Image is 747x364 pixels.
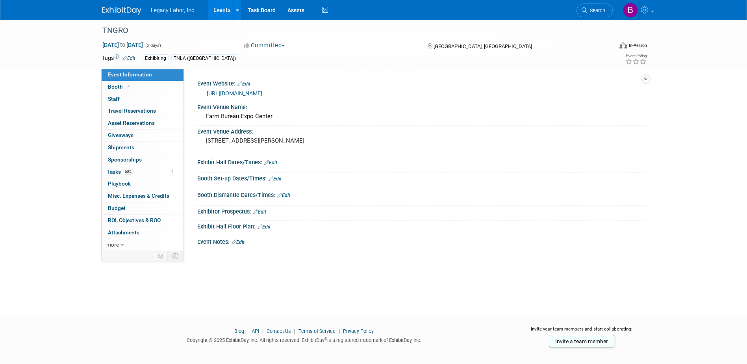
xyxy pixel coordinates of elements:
[108,120,155,126] span: Asset Reservations
[102,190,184,202] a: Misc. Expenses & Credits
[434,43,532,49] span: [GEOGRAPHIC_DATA], [GEOGRAPHIC_DATA]
[102,130,184,141] a: Giveaways
[324,337,327,341] sup: ®
[107,169,133,175] span: Tasks
[197,206,645,216] div: Exhibitor Prospectus:
[102,105,184,117] a: Travel Reservations
[197,189,645,199] div: Booth Dismantle Dates/Times:
[298,328,336,334] a: Terms of Service
[197,156,645,167] div: Exhibit Hall Dates/Times:
[108,193,169,199] span: Misc. Expenses & Credits
[232,240,245,245] a: Edit
[108,132,133,138] span: Giveaways
[277,193,290,198] a: Edit
[253,209,266,215] a: Edit
[154,251,168,261] td: Personalize Event Tab Strip
[108,156,142,163] span: Sponsorships
[258,224,271,230] a: Edit
[549,335,614,347] a: Invite a team member
[106,241,119,248] span: more
[102,215,184,227] a: ROI, Objectives & ROO
[203,110,639,123] div: Farm Bureau Expo Center
[102,227,184,239] a: Attachments
[197,78,645,88] div: Event Website:
[108,84,132,90] span: Booth
[197,221,645,231] div: Exhibit Hall Floor Plan:
[171,54,238,63] div: TNLA ([GEOGRAPHIC_DATA])
[108,229,139,236] span: Attachments
[234,328,244,334] a: Blog
[123,169,133,175] span: 50%
[197,236,645,246] div: Event Notes:
[102,117,184,129] a: Asset Reservations
[102,7,141,15] img: ExhibitDay
[518,326,645,338] div: Invite your team members and start collaborating:
[108,180,131,187] span: Playbook
[143,54,169,63] div: Exhibiting
[102,154,184,166] a: Sponsorships
[102,81,184,93] a: Booth
[102,178,184,190] a: Playbook
[102,239,184,251] a: more
[623,3,638,18] img: Bill Stone
[269,176,282,182] a: Edit
[126,84,130,89] i: Booth reservation complete
[241,41,288,50] button: Committed
[100,24,601,38] div: TNGRO
[292,328,297,334] span: |
[145,43,161,48] span: (2 days)
[108,205,126,211] span: Budget
[267,328,291,334] a: Contact Us
[108,108,156,114] span: Travel Reservations
[207,90,262,97] a: [URL][DOMAIN_NAME]
[197,126,645,136] div: Event Venue Address:
[260,328,265,334] span: |
[102,166,184,178] a: Tasks50%
[151,7,196,13] span: Legacy Labor, Inc.
[167,251,184,261] td: Toggle Event Tabs
[108,144,134,150] span: Shipments
[102,335,507,344] div: Copyright © 2025 ExhibitDay, Inc. All rights reserved. ExhibitDay is a registered trademark of Ex...
[343,328,374,334] a: Privacy Policy
[237,81,250,87] a: Edit
[108,71,152,78] span: Event Information
[108,96,120,102] span: Staff
[625,54,647,58] div: Event Rating
[102,54,135,63] td: Tags
[245,328,250,334] span: |
[102,202,184,214] a: Budget
[587,7,605,13] span: Search
[252,328,259,334] a: API
[566,41,647,53] div: Event Format
[102,41,143,48] span: [DATE] [DATE]
[122,56,135,61] a: Edit
[206,137,375,144] pre: [STREET_ADDRESS][PERSON_NAME]
[102,142,184,154] a: Shipments
[264,160,277,165] a: Edit
[628,43,647,48] div: In-Person
[197,101,645,111] div: Event Venue Name:
[102,69,184,81] a: Event Information
[197,173,645,183] div: Booth Set-up Dates/Times:
[337,328,342,334] span: |
[119,42,126,48] span: to
[619,42,627,48] img: Format-Inperson.png
[102,93,184,105] a: Staff
[576,4,613,17] a: Search
[108,217,161,223] span: ROI, Objectives & ROO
